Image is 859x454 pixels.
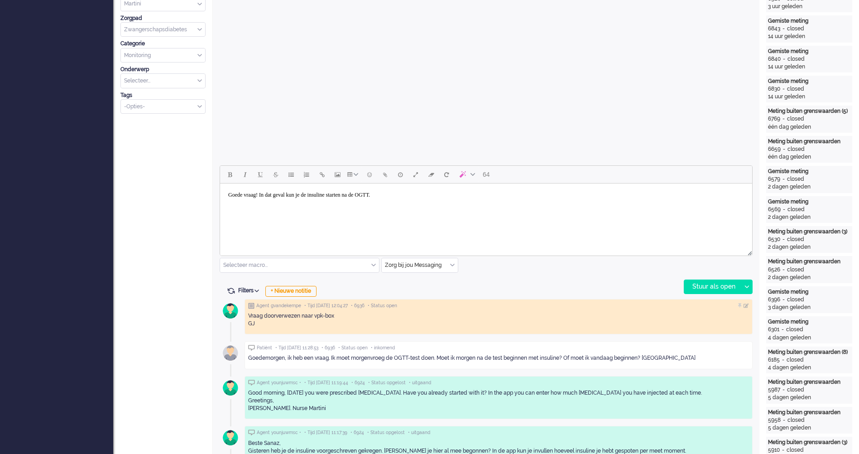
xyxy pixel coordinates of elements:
div: - [780,296,787,304]
div: closed [787,145,805,153]
div: 3 dagen geleden [768,304,850,311]
img: avatar [219,299,242,322]
div: - [780,446,787,454]
div: closed [787,55,805,63]
img: ic_chat_grey.svg [248,345,255,351]
img: ic_chat_grey.svg [248,380,255,386]
div: - [780,115,787,123]
div: Resize [744,247,752,256]
div: 2 dagen geleden [768,213,850,221]
div: één dag geleden [768,123,850,131]
div: Gemiste meting [768,17,850,25]
div: 3 uur geleden [768,3,850,10]
span: • 6924 [351,380,365,386]
span: Agent younjuwmsc • [257,430,301,436]
span: • uitgaand [409,380,431,386]
div: - [780,236,787,243]
div: 6396 [768,296,780,304]
div: 14 uur geleden [768,93,850,101]
div: closed [787,25,804,33]
div: closed [786,326,803,333]
div: closed [787,416,805,424]
div: Good morning, [DATE] you were prescribed [MEDICAL_DATA]. Have you already started with it? In the... [248,389,749,412]
div: 6659 [768,145,781,153]
span: • Tijd [DATE] 11:19:44 [304,380,348,386]
span: • 6936 [322,345,335,351]
div: - [781,55,787,63]
button: Insert/edit image [330,167,345,182]
div: Categorie [120,40,206,48]
button: Strikethrough [268,167,283,182]
div: + Nieuwe notitie [265,286,317,297]
div: Gemiste meting [768,198,850,206]
button: Italic [237,167,253,182]
div: 5958 [768,416,781,424]
div: 5910 [768,446,780,454]
span: • Status open [338,345,368,351]
div: Vraag doorverwezen naar vpk-box GJ [248,312,749,328]
img: avatar [219,342,242,364]
span: • uitgaand [408,430,430,436]
div: Gemiste meting [768,288,850,296]
div: 6830 [768,85,780,93]
div: Meting buiten grenswaarden [768,138,850,145]
div: closed [787,386,804,394]
div: Meting buiten grenswaarden (5) [768,107,850,115]
div: 4 dagen geleden [768,334,850,342]
div: 4 dagen geleden [768,364,850,372]
div: Onderwerp [120,66,206,73]
div: Meting buiten grenswaarden [768,258,850,266]
span: • Tijd [DATE] 11:17:39 [304,430,347,436]
div: Meting buiten grenswaarden (3) [768,439,850,446]
div: 6526 [768,266,780,274]
div: 6301 [768,326,779,333]
div: 6769 [768,115,780,123]
button: Delay message [393,167,408,182]
button: Underline [253,167,268,182]
div: 6569 [768,206,781,213]
button: Emoticons [362,167,377,182]
button: Insert/edit link [314,167,330,182]
span: • Tijd [DATE] 12:04:27 [304,303,348,309]
div: 6843 [768,25,780,33]
button: Add attachment [377,167,393,182]
button: AI [454,167,479,182]
div: - [780,266,787,274]
span: • 6924 [350,430,364,436]
div: - [781,206,787,213]
div: Select Tags [120,99,206,114]
div: 14 uur geleden [768,33,850,40]
div: 2 dagen geleden [768,243,850,251]
button: Clear formatting [423,167,439,182]
div: - [781,416,787,424]
div: Gemiste meting [768,48,850,55]
div: 6185 [768,356,780,364]
span: 64 [483,171,490,178]
button: Numbered list [299,167,314,182]
div: Meting buiten grenswaarden [768,378,850,386]
img: avatar [219,377,242,399]
button: Bullet list [283,167,299,182]
div: één dag geleden [768,153,850,161]
div: closed [787,266,804,274]
div: Zorgpad [120,14,206,22]
div: - [781,145,787,153]
div: 5 dagen geleden [768,394,850,401]
div: closed [787,206,805,213]
div: - [779,326,786,333]
div: Tags [120,92,206,99]
img: ic_chat_grey.svg [248,430,255,435]
button: Reset content [439,167,454,182]
span: Filters [238,287,262,294]
span: • Tijd [DATE] 11:28:53 [275,345,318,351]
div: - [780,175,787,183]
div: closed [787,115,804,123]
div: closed [787,356,804,364]
div: - [780,386,787,394]
span: • Status opgelost [367,430,405,436]
span: • inkomend [371,345,395,351]
div: Meting buiten grenswaarden (3) [768,228,850,236]
div: 6530 [768,236,780,243]
div: Meting buiten grenswaarden (8) [768,348,850,356]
